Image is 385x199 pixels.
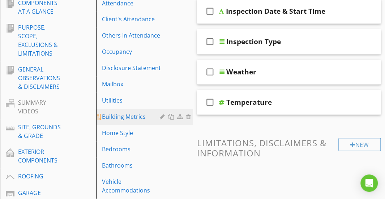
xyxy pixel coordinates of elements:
i: check_box_outline_blank [204,94,216,111]
div: Building Metrics [102,112,162,121]
i: check_box_outline_blank [204,3,216,20]
div: GENERAL OBSERVATIONS & DISCLAIMERS [18,65,62,91]
div: Inspection Date & Start Time [226,7,325,16]
i: check_box_outline_blank [204,63,216,81]
div: SUMMARY VIDEOS [18,98,62,116]
i: check_box_outline_blank [204,33,216,50]
div: Weather [226,68,256,76]
div: SITE, GROUNDS & GRADE [18,123,62,140]
div: Mailbox [102,80,162,88]
div: Bedrooms [102,145,162,153]
div: Temperature [226,98,272,107]
div: New [338,138,381,151]
h3: Limitations, Disclaimers & Information [197,138,381,157]
div: PURPOSE, SCOPE, EXCLUSIONS & LIMITATIONS [18,23,62,58]
div: Bathrooms [102,161,162,170]
div: Vehicle Accommodations [102,177,162,195]
div: Inspection Type [226,37,281,46]
div: Others In Attendance [102,31,162,40]
div: Disclosure Statement [102,64,162,72]
div: Client's Attendance [102,15,162,23]
div: Occupancy [102,47,162,56]
div: GARAGE [18,189,62,197]
div: Home Style [102,129,162,137]
div: Utilities [102,96,162,105]
div: Open Intercom Messenger [360,174,378,192]
div: EXTERIOR COMPONENTS [18,147,62,165]
div: ROOFING [18,172,62,181]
